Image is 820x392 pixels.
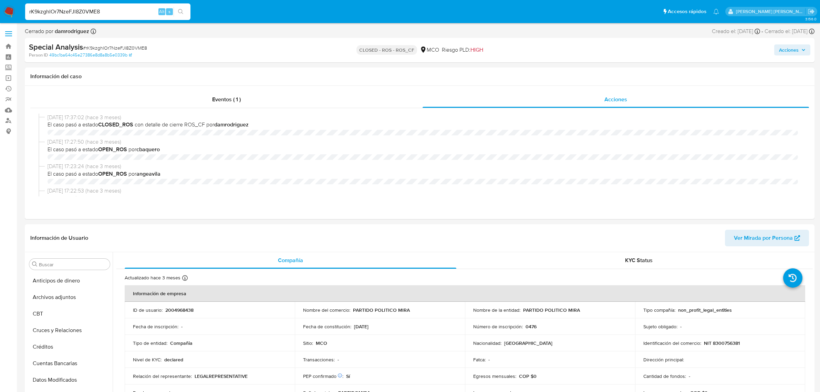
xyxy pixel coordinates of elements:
p: Fecha de inscripción : [133,323,178,330]
p: 0476 [526,323,537,330]
b: angeavila [179,194,203,202]
p: PARTIDO POLITICO MIRA [353,307,410,313]
a: 49bc1ba64c45e27386e8d8a8b5e0339b [49,52,132,58]
b: Special Analysis [29,41,83,52]
span: El caso pasó a estado por [48,146,798,153]
span: El caso pasó a estado por [48,195,798,202]
p: Tipo compañía : [643,307,675,313]
button: Datos Modificados [27,372,113,388]
p: Egresos mensuales : [473,373,516,379]
p: Nacionalidad : [473,340,501,346]
button: Archivos adjuntos [27,289,113,306]
button: Créditos [27,339,113,355]
span: - [761,28,763,35]
b: damrodriguez [214,121,249,128]
span: Cerrado por [25,28,89,35]
p: Fecha de constitución : [303,323,351,330]
input: Buscar [39,261,107,268]
span: Alt [159,8,165,15]
p: - [488,357,490,363]
p: - [181,323,183,330]
div: Creado el: [DATE] [712,28,760,35]
span: # rK9kzghlOr7NzeFJl8Z0VME8 [83,44,147,51]
span: Accesos rápidos [668,8,706,15]
p: ID de usuario : [133,307,163,313]
span: s [168,8,170,15]
span: Acciones [779,44,799,55]
span: HIGH [470,46,483,54]
b: Person ID [29,52,48,58]
span: [DATE] 17:27:50 (hace 3 meses) [48,138,798,146]
span: Compañía [278,256,303,264]
b: OPEN_ROS [98,145,127,153]
button: Anticipos de dinero [27,272,113,289]
p: - [680,323,682,330]
button: Buscar [32,261,38,267]
p: Sí [346,373,350,379]
p: Fatca : [473,357,486,363]
p: [GEOGRAPHIC_DATA] [504,340,552,346]
input: Buscar usuario o caso... [25,7,190,16]
p: Identificación del comercio : [643,340,701,346]
p: - [338,357,339,363]
button: CBT [27,306,113,322]
span: KYC Status [625,256,653,264]
b: angeavila [136,170,160,178]
p: Sujeto obligado : [643,323,677,330]
span: [DATE] 17:23:24 (hace 3 meses) [48,163,798,170]
span: El caso pasó a estado por [48,170,798,178]
p: declared [164,357,183,363]
p: - [689,373,690,379]
span: Acciones [604,95,627,103]
span: El caso pasó a estado con detalle de cierre ROS_CF por [48,121,798,128]
button: Ver Mirada por Persona [725,230,809,246]
button: Cuentas Bancarias [27,355,113,372]
span: [DATE] 17:37:02 (hace 3 meses) [48,114,798,121]
p: [DATE] [354,323,369,330]
button: Acciones [774,44,810,55]
span: [DATE] 17:22:53 (hace 3 meses) [48,187,798,195]
b: damrodriguez [53,27,89,35]
a: Salir [808,8,815,15]
p: Número de inscripción : [473,323,523,330]
span: Eventos ( 1 ) [212,95,241,103]
button: Cruces y Relaciones [27,322,113,339]
p: PARTIDO POLITICO MIRA [523,307,580,313]
p: Compañia [170,340,193,346]
h1: Información del caso [30,73,809,80]
b: CLOSED_ROS [98,121,133,128]
p: 2004968438 [165,307,194,313]
b: OPEN_IN_REVIEW_STAGE_II [98,194,170,202]
th: Información de empresa [125,285,805,302]
p: Nivel de KYC : [133,357,162,363]
div: Cerrado el: [DATE] [765,28,814,35]
p: Sitio : [303,340,313,346]
p: LEGALREPRESENTATIVE [195,373,248,379]
h1: Información de Usuario [30,235,88,241]
span: Riesgo PLD: [442,46,483,54]
p: PEP confirmado : [303,373,343,379]
p: juan.montanobonaga@mercadolibre.com.co [736,8,806,15]
p: COP $0 [519,373,537,379]
b: cbaquero [136,145,160,153]
p: Dirección principal : [643,357,684,363]
p: Nombre del comercio : [303,307,350,313]
p: MCO [316,340,327,346]
b: OPEN_ROS [98,170,127,178]
p: Actualizado hace 3 meses [125,275,180,281]
p: Nombre de la entidad : [473,307,520,313]
p: Cantidad de fondos : [643,373,686,379]
div: MCO [420,46,439,54]
p: Relación del representante : [133,373,192,379]
p: non_profit_legal_entities [678,307,732,313]
p: Transacciones : [303,357,335,363]
p: NIT 8300756381 [704,340,740,346]
p: CLOSED - ROS - ROS_CF [356,45,417,55]
p: Tipo de entidad : [133,340,167,346]
button: search-icon [174,7,188,17]
span: Ver Mirada por Persona [734,230,793,246]
a: Notificaciones [713,9,719,14]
